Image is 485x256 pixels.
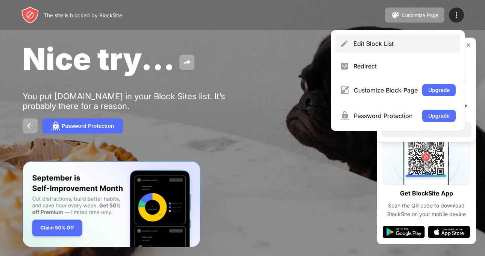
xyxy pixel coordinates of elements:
button: Customize Page [385,8,444,23]
img: menu-password.svg [340,111,349,120]
img: back.svg [26,121,35,130]
img: header-logo.svg [21,6,39,24]
img: app-store.svg [428,226,470,238]
img: pallet.svg [391,11,400,20]
img: password.svg [51,121,60,130]
div: Get BlockSite App [400,188,453,199]
button: Password Protection [42,118,123,133]
div: Redirect [353,62,456,70]
div: Edit Block List [353,40,456,47]
div: Customize Page [402,12,438,18]
img: menu-icon.svg [452,11,461,20]
div: Scan the QR code to download BlockSite on your mobile device [383,201,470,218]
img: menu-customize.svg [340,86,349,95]
button: Upgrade [422,84,456,96]
button: Upgrade [422,110,456,122]
span: Nice try... [23,41,175,77]
img: google-play.svg [383,226,425,238]
div: Password Protection [62,123,114,129]
iframe: Banner [23,161,200,247]
div: You put [DOMAIN_NAME] in your Block Sites list. It’s probably there for a reason. [23,91,255,111]
div: Customize Block Page [354,86,418,94]
img: menu-pencil.svg [340,39,349,48]
img: menu-redirect.svg [340,62,349,71]
div: The site is blocked by BlockSite [44,12,122,18]
div: Password Protection [354,112,418,120]
img: rate-us-close.svg [465,42,471,48]
img: share.svg [182,58,191,67]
